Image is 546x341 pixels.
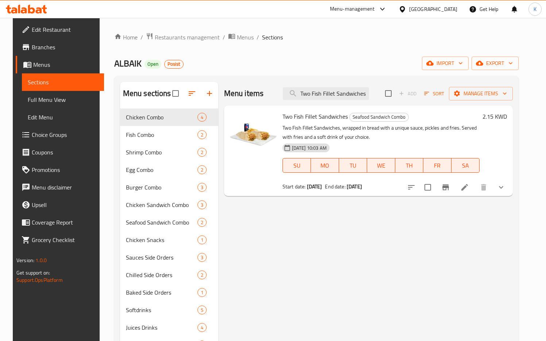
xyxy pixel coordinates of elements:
[114,32,519,42] nav: breadcrumb
[120,161,218,179] div: Egg Combo2
[165,61,183,67] span: Posist
[120,301,218,319] div: Softdrinks5
[311,158,339,173] button: MO
[32,148,98,157] span: Coupons
[126,323,197,332] span: Juices Drinks
[32,218,98,227] span: Coverage Report
[475,179,492,196] button: delete
[198,307,206,314] span: 5
[198,237,206,244] span: 1
[437,179,454,196] button: Branch-specific-item
[451,158,480,173] button: SA
[198,219,206,226] span: 2
[197,130,207,139] div: items
[120,319,218,336] div: Juices Drinks4
[32,165,98,174] span: Promotions
[16,143,104,161] a: Coupons
[198,289,206,296] span: 1
[224,88,264,99] h2: Menu items
[123,88,171,99] h2: Menu sections
[289,145,330,152] span: [DATE] 10:03 AM
[197,235,207,244] div: items
[16,56,104,73] a: Menus
[198,272,206,279] span: 2
[28,95,98,104] span: Full Menu View
[28,78,98,87] span: Sections
[339,158,367,173] button: TU
[367,158,395,173] button: WE
[145,60,161,69] div: Open
[126,165,197,174] span: Egg Combo
[477,59,513,68] span: export
[197,288,207,297] div: items
[22,91,104,108] a: Full Menu View
[424,89,444,98] span: Sort
[396,88,419,99] span: Add item
[262,33,283,42] span: Sections
[347,182,362,191] b: [DATE]
[449,87,513,100] button: Manage items
[403,179,420,196] button: sort-choices
[197,148,207,157] div: items
[497,183,505,192] svg: Show Choices
[198,166,206,173] span: 2
[126,253,197,262] span: Sauces Side Orders
[126,183,197,192] div: Burger Combo
[198,202,206,208] span: 3
[126,306,197,314] span: Softdrinks
[534,5,537,13] span: K
[126,200,197,209] div: Chicken Sandwich Combo
[482,111,507,122] h6: 2.15 KWD
[145,61,161,67] span: Open
[454,160,477,171] span: SA
[409,5,457,13] div: [GEOGRAPHIC_DATA]
[126,288,197,297] span: Baked Side Orders
[22,108,104,126] a: Edit Menu
[126,148,197,157] span: Shrimp Combo
[32,25,98,34] span: Edit Restaurant
[197,323,207,332] div: items
[16,161,104,179] a: Promotions
[32,183,98,192] span: Menu disclaimer
[282,158,311,173] button: SU
[350,113,408,121] span: Seafood Sandwich Combo
[16,275,63,285] a: Support.OpsPlatform
[28,113,98,122] span: Edit Menu
[16,214,104,231] a: Coverage Report
[422,88,446,99] button: Sort
[16,126,104,143] a: Choice Groups
[120,214,218,231] div: Seafood Sandwich Combo2
[114,33,138,42] a: Home
[126,271,197,279] span: Chilled Side Orders
[126,218,197,227] span: Seafood Sandwich Combo
[198,184,206,191] span: 3
[126,113,197,122] div: Chicken Combo
[282,123,480,142] p: Two Fish Fillet Sandwiches, wrapped in bread with a unique sauce, pickles and fries. Served with ...
[342,160,364,171] span: TU
[325,182,345,191] span: End date:
[370,160,392,171] span: WE
[35,256,47,265] span: 1.0.0
[286,160,308,171] span: SU
[32,200,98,209] span: Upsell
[237,33,254,42] span: Menus
[120,266,218,284] div: Chilled Side Orders2
[32,43,98,51] span: Branches
[16,196,104,214] a: Upsell
[197,271,207,279] div: items
[126,130,197,139] div: Fish Combo
[16,21,104,38] a: Edit Restaurant
[398,160,420,171] span: TH
[120,143,218,161] div: Shrimp Combo2
[197,165,207,174] div: items
[197,306,207,314] div: items
[197,253,207,262] div: items
[146,32,220,42] a: Restaurants management
[472,57,519,70] button: export
[422,57,469,70] button: import
[228,32,254,42] a: Menus
[428,59,463,68] span: import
